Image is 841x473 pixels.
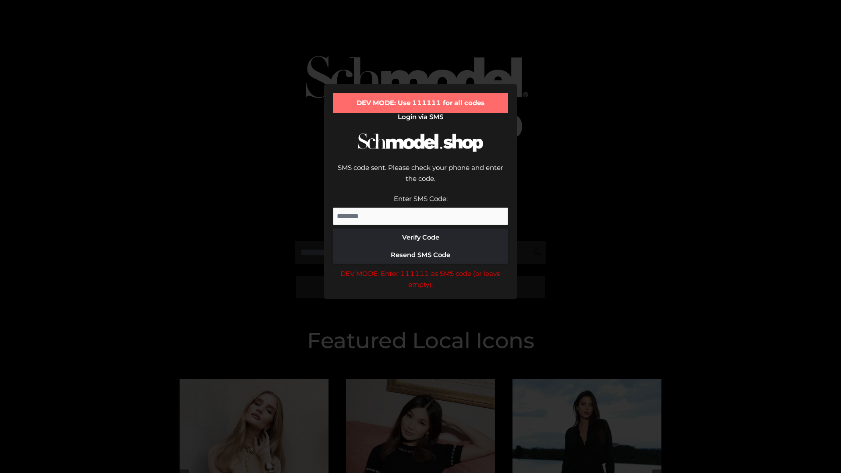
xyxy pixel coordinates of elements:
[355,125,486,160] img: Schmodel Logo
[333,93,508,113] div: DEV MODE: Use 111111 for all codes
[333,229,508,246] button: Verify Code
[333,246,508,264] button: Resend SMS Code
[333,113,508,121] h2: Login via SMS
[333,268,508,290] div: DEV MODE: Enter 111111 as SMS code (or leave empty).
[333,162,508,193] div: SMS code sent. Please check your phone and enter the code.
[394,194,448,203] label: Enter SMS Code:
